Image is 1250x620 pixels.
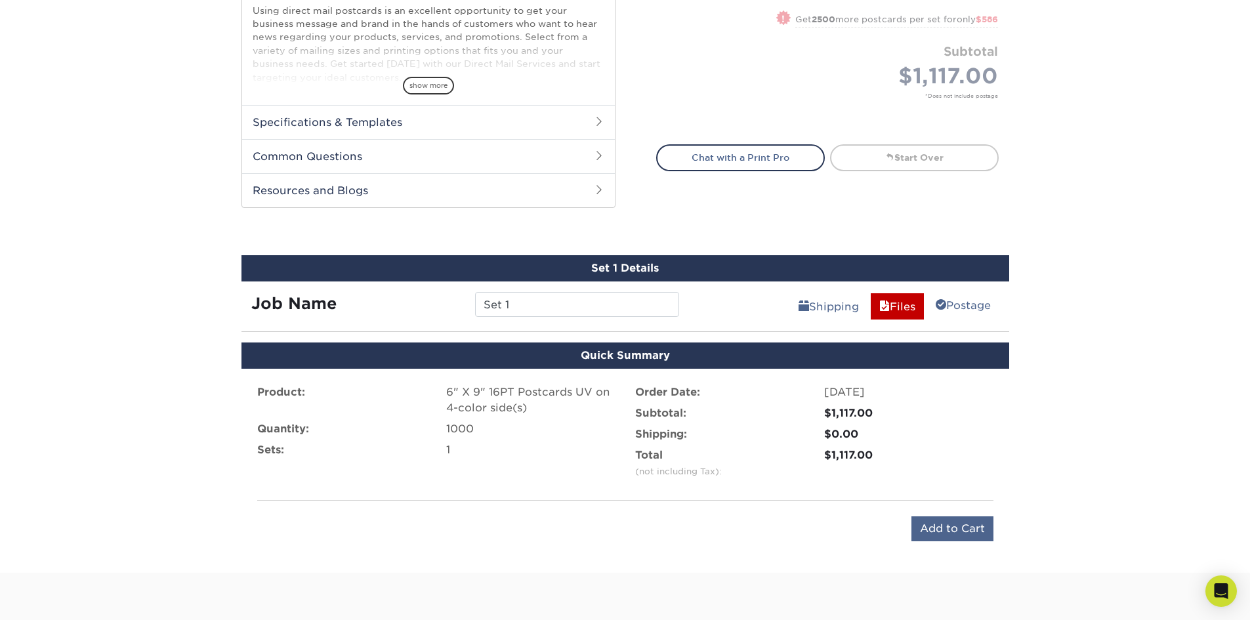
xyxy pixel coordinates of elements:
div: Set 1 Details [241,255,1009,281]
div: 6" X 9" 16PT Postcards UV on 4-color side(s) [446,384,615,416]
label: Total [635,447,722,479]
h2: Specifications & Templates [242,105,615,139]
div: $1,117.00 [824,447,993,463]
div: $1,117.00 [824,405,993,421]
a: Files [871,293,924,320]
div: $0.00 [824,426,993,442]
div: Quick Summary [241,342,1009,369]
a: Start Over [830,144,999,171]
span: reviewing [936,299,946,312]
small: (not including Tax): [635,466,722,476]
div: 1 [446,442,615,458]
span: files [879,300,890,313]
label: Product: [257,384,305,400]
span: shipping [799,300,809,313]
label: Subtotal: [635,405,686,421]
div: [DATE] [824,384,993,400]
input: Enter a job name [475,292,679,317]
h2: Common Questions [242,139,615,173]
strong: Job Name [251,294,337,313]
div: Open Intercom Messenger [1205,575,1237,607]
a: Chat with a Print Pro [656,144,825,171]
input: Add to Cart [911,516,993,541]
label: Sets: [257,442,284,458]
label: Order Date: [635,384,700,400]
span: show more [403,77,454,94]
h2: Resources and Blogs [242,173,615,207]
a: Postage [927,292,999,318]
a: Shipping [790,293,867,320]
label: Shipping: [635,426,687,442]
label: Quantity: [257,421,309,437]
div: 1000 [446,421,615,437]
